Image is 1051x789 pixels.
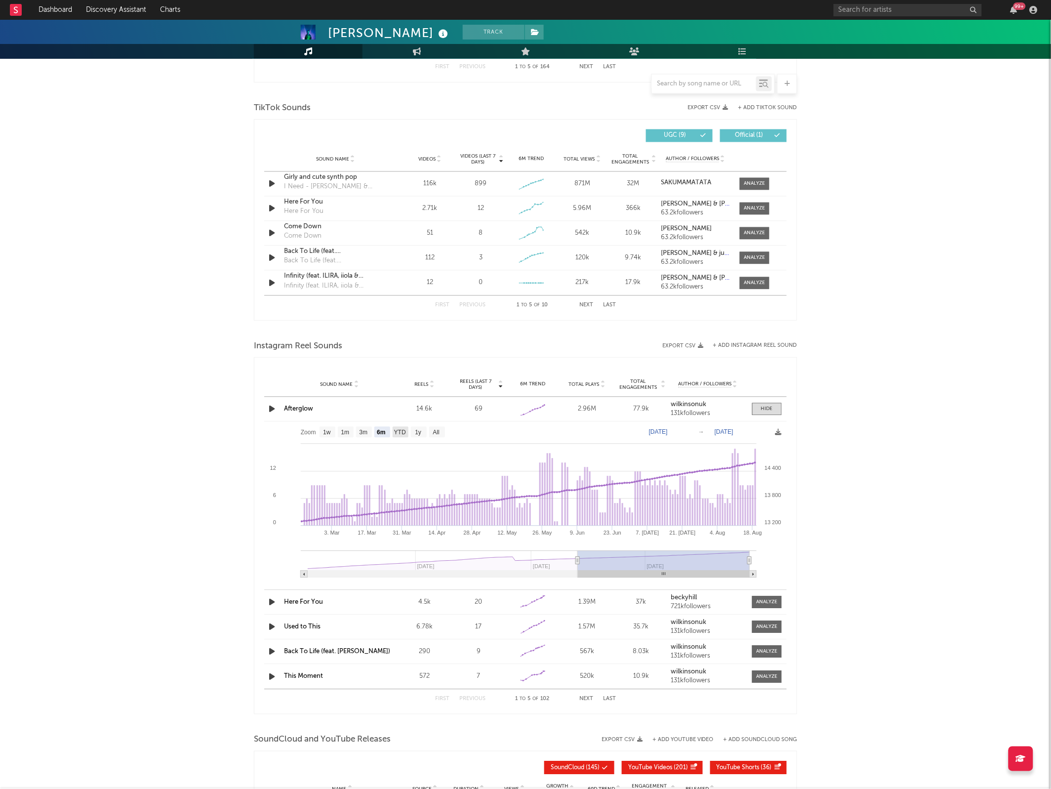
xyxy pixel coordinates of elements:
span: TikTok Sounds [254,102,311,114]
span: UGC ( 9 ) [652,133,698,139]
a: [PERSON_NAME] & [PERSON_NAME] [661,201,730,208]
a: Here For You [284,599,323,606]
span: ( 145 ) [551,765,600,771]
button: Previous [459,697,485,702]
div: 520k [563,672,612,682]
span: of [532,65,538,70]
button: Next [579,303,593,308]
span: Reels (last 7 days) [454,379,497,391]
a: Afterglow [284,406,313,413]
span: Author / Followers [678,381,731,388]
strong: wilkinsonuk [671,669,706,675]
span: Instagram Reel Sounds [254,340,342,352]
div: 10.9k [617,672,666,682]
span: Sound Name [316,157,349,163]
strong: wilkinsonuk [671,644,706,651]
div: Back To Life (feat. [PERSON_NAME]) [284,247,387,257]
div: 290 [400,647,449,657]
span: Total Engagements [617,379,660,391]
text: All [433,429,440,436]
a: This Moment [284,673,323,680]
div: Here For You [284,207,323,217]
a: [PERSON_NAME] & juliachurchmusic [661,250,730,257]
text: 1y [415,429,421,436]
button: 99+ [1011,6,1017,14]
span: Total Plays [569,382,600,388]
div: 8 [479,229,483,239]
a: Come Down [284,222,387,232]
strong: SAKUMAMATATA [661,180,712,186]
text: 26. May [533,530,553,536]
button: + Add Instagram Reel Sound [713,343,797,348]
text: 13 800 [765,493,781,498]
div: 2.96M [563,405,612,415]
input: Search by song name or URL [652,81,756,88]
span: Reels [414,382,428,388]
span: Total Views [564,157,595,163]
span: YouTube Videos [628,765,672,771]
div: 572 [400,672,449,682]
a: wilkinsonuk [671,644,745,651]
span: YouTube Shorts [717,765,760,771]
text: 12. May [497,530,517,536]
div: 3 [479,253,483,263]
text: 6m [377,429,385,436]
span: of [533,697,539,702]
button: Official(1) [720,129,787,142]
span: to [520,65,525,70]
button: Last [603,65,616,70]
text: [DATE] [649,429,668,436]
a: Back To Life (feat. [PERSON_NAME]) [284,649,390,655]
text: Zoom [301,429,316,436]
div: 63.2k followers [661,210,730,217]
text: 31. Mar [393,530,411,536]
strong: wilkinsonuk [671,620,706,626]
div: 9 [454,647,503,657]
div: 116k [407,179,453,189]
text: 12 [270,465,276,471]
strong: [PERSON_NAME] & juliachurchmusic [661,250,770,257]
span: Videos (last 7 days) [458,154,498,166]
span: to [522,303,527,308]
div: 77.9k [617,405,666,415]
text: [DATE] [715,429,733,436]
text: 1w [323,429,331,436]
text: 14 400 [765,465,781,471]
div: 63.2k followers [661,259,730,266]
button: + Add SoundCloud Song [724,738,797,743]
div: 131k followers [671,628,745,635]
div: 7 [454,672,503,682]
div: 366k [610,204,656,214]
div: 12 [407,278,453,288]
a: wilkinsonuk [671,620,745,626]
div: 6M Trend [508,381,558,388]
text: 21. [DATE] [670,530,696,536]
button: + Add TikTok Sound [728,105,797,111]
button: YouTube Shorts(36) [710,761,787,775]
a: Girly and cute synth pop [284,173,387,183]
button: Export CSV [662,343,703,349]
text: 0 [273,520,276,526]
span: Videos [418,157,436,163]
text: 3m [360,429,368,436]
div: 1.39M [563,598,612,608]
text: 23. Jun [604,530,621,536]
a: [PERSON_NAME] & [PERSON_NAME] [661,275,730,282]
div: 8.03k [617,647,666,657]
div: 721k followers [671,604,745,611]
button: + Add TikTok Sound [738,105,797,111]
div: 112 [407,253,453,263]
div: 37k [617,598,666,608]
div: 0 [479,278,483,288]
div: Come Down [284,232,322,242]
span: ( 201 ) [628,765,688,771]
span: Official ( 1 ) [727,133,772,139]
div: 20 [454,598,503,608]
button: First [435,697,449,702]
span: to [520,697,526,702]
a: beckyhill [671,595,745,602]
button: SoundCloud(145) [544,761,614,775]
a: Used to This [284,624,321,630]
